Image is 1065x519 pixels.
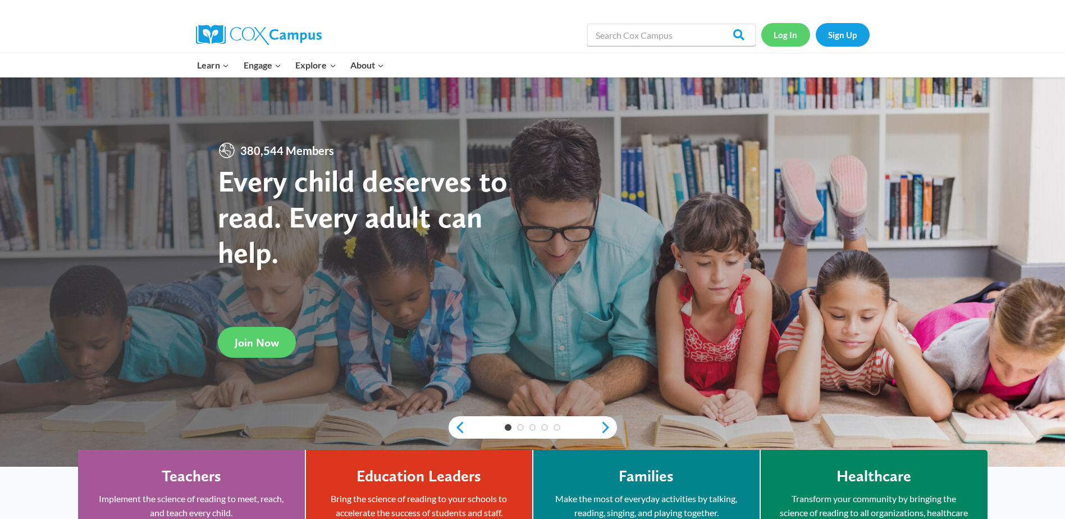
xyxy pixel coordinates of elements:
a: Log In [761,23,810,46]
h4: Teachers [162,467,221,486]
a: 4 [541,424,548,431]
a: 1 [505,424,511,431]
a: 5 [554,424,560,431]
a: Sign Up [816,23,870,46]
button: Child menu of Explore [289,53,344,77]
div: content slider buttons [449,416,617,439]
a: next [600,421,617,434]
nav: Primary Navigation [190,53,391,77]
h4: Healthcare [837,467,911,486]
h4: Families [619,467,674,486]
a: previous [449,421,465,434]
a: 3 [529,424,536,431]
input: Search Cox Campus [587,24,756,46]
img: Cox Campus [196,25,322,45]
a: 2 [517,424,524,431]
span: Join Now [235,336,279,349]
span: 380,544 Members [236,142,339,160]
a: Join Now [218,327,296,358]
button: Child menu of Engage [236,53,289,77]
button: Child menu of Learn [190,53,237,77]
nav: Secondary Navigation [761,23,870,46]
button: Child menu of About [343,53,391,77]
strong: Every child deserves to read. Every adult can help. [218,163,508,270]
h4: Education Leaders [356,467,481,486]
